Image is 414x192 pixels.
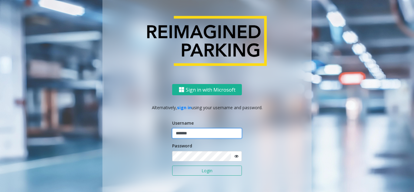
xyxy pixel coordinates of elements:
button: Login [172,166,242,176]
label: Password [172,143,192,149]
p: Alternatively, using your username and password. [109,104,305,111]
a: sign in [177,105,192,110]
button: Sign in with Microsoft [172,84,242,95]
label: Username [172,120,194,126]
